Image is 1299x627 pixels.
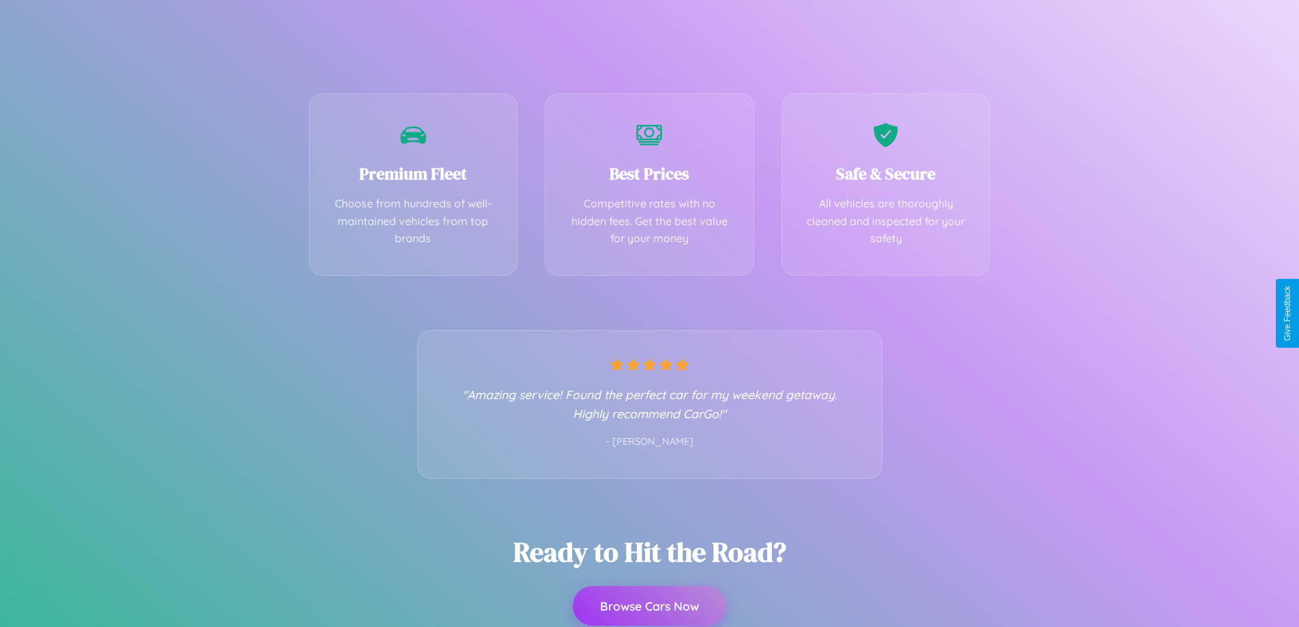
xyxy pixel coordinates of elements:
p: "Amazing service! Found the perfect car for my weekend getaway. Highly recommend CarGo!" [445,385,854,423]
h3: Premium Fleet [330,162,497,185]
p: Competitive rates with no hidden fees. Get the best value for your money [566,195,733,248]
h3: Safe & Secure [803,162,970,185]
button: Browse Cars Now [573,586,726,626]
p: Choose from hundreds of well-maintained vehicles from top brands [330,195,497,248]
p: All vehicles are thoroughly cleaned and inspected for your safety [803,195,970,248]
p: - [PERSON_NAME] [445,433,854,451]
h2: Ready to Hit the Road? [513,534,786,570]
div: Give Feedback [1283,286,1292,341]
h3: Best Prices [566,162,733,185]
